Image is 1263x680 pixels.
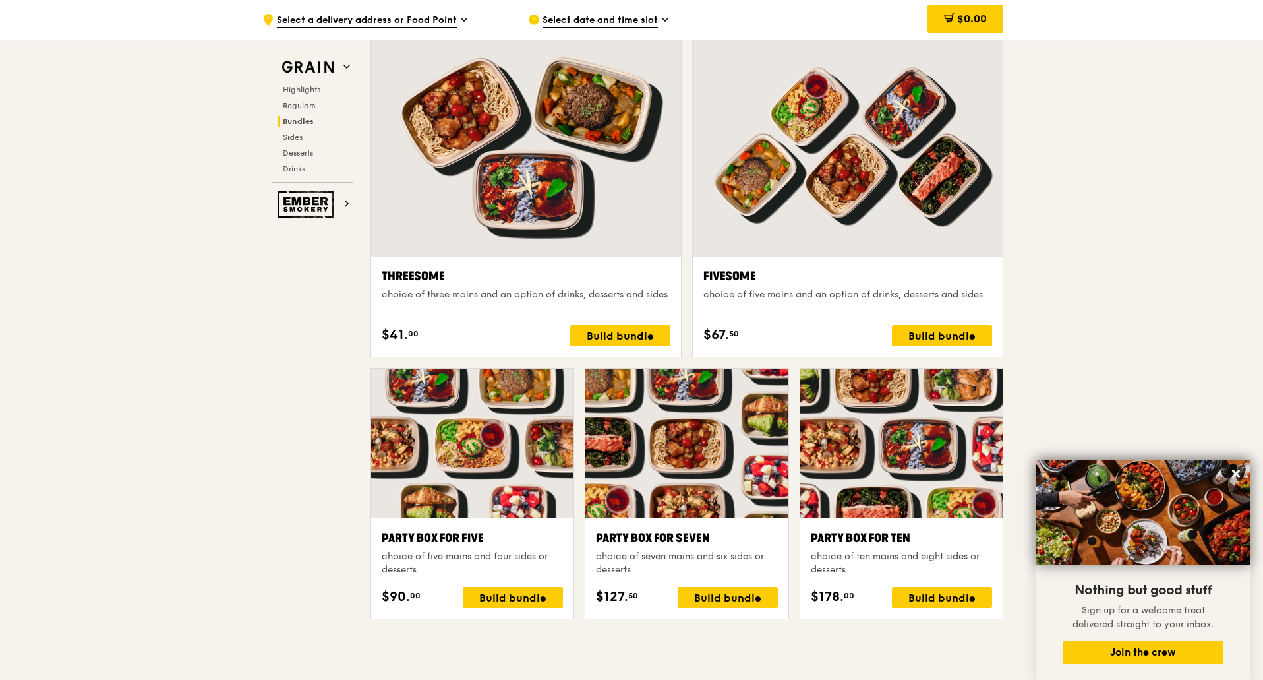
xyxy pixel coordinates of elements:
[1072,605,1214,630] span: Sign up for a welcome treat delivered straight to your inbox.
[570,325,670,346] div: Build bundle
[1074,582,1212,598] span: Nothing but good stuff
[382,587,410,607] span: $90.
[628,590,638,601] span: 50
[283,85,320,94] span: Highlights
[844,590,854,601] span: 00
[382,288,670,301] div: choice of three mains and an option of drinks, desserts and sides
[811,587,844,607] span: $178.
[892,325,992,346] div: Build bundle
[729,328,739,339] span: 50
[410,590,421,601] span: 00
[703,288,992,301] div: choice of five mains and an option of drinks, desserts and sides
[543,14,658,28] span: Select date and time slot
[811,529,992,547] div: Party Box for Ten
[382,529,563,547] div: Party Box for Five
[703,325,729,345] span: $67.
[596,587,628,607] span: $127.
[678,587,778,608] div: Build bundle
[382,550,563,576] div: choice of five mains and four sides or desserts
[283,117,314,126] span: Bundles
[1036,460,1250,565] img: DSC07876-Edit02-Large.jpeg
[463,587,563,608] div: Build bundle
[382,325,408,345] span: $41.
[382,267,670,286] div: Threesome
[277,14,457,28] span: Select a delivery address or Food Point
[283,101,315,110] span: Regulars
[283,148,313,158] span: Desserts
[892,587,992,608] div: Build bundle
[703,267,992,286] div: Fivesome
[596,550,777,576] div: choice of seven mains and six sides or desserts
[957,13,987,25] span: $0.00
[1225,463,1247,484] button: Close
[408,328,419,339] span: 00
[283,164,305,173] span: Drinks
[1063,641,1223,664] button: Join the crew
[283,133,303,142] span: Sides
[278,55,338,79] img: Grain web logo
[596,529,777,547] div: Party Box for Seven
[278,191,338,218] img: Ember Smokery web logo
[811,550,992,576] div: choice of ten mains and eight sides or desserts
